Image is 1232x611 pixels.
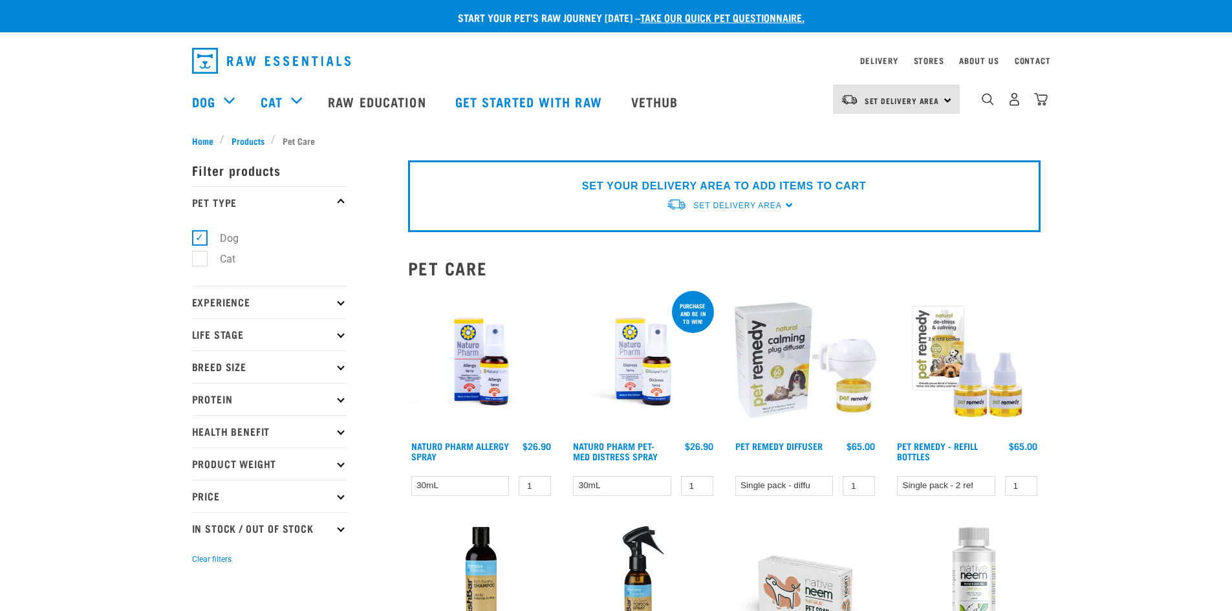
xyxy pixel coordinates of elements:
[1034,92,1048,106] img: home-icon@2x.png
[681,476,713,496] input: 1
[897,444,978,458] a: Pet Remedy - Refill Bottles
[843,476,875,496] input: 1
[1015,58,1051,63] a: Contact
[192,553,232,565] button: Clear filters
[618,76,695,127] a: Vethub
[573,444,658,458] a: Naturo Pharm Pet-Med Distress Spray
[894,288,1041,435] img: Pet remedy refills
[519,476,551,496] input: 1
[192,134,213,147] span: Home
[865,98,940,103] span: Set Delivery Area
[666,198,687,211] img: van-moving.png
[192,48,351,74] img: Raw Essentials Logo
[847,441,875,451] div: $65.00
[982,93,994,105] img: home-icon-1@2x.png
[672,296,714,331] div: Purchase and be in to win!
[192,134,221,147] a: Home
[192,350,347,383] p: Breed Size
[860,58,898,63] a: Delivery
[735,444,823,448] a: Pet Remedy Diffuser
[442,76,618,127] a: Get started with Raw
[232,134,265,147] span: Products
[408,258,1041,278] h2: Pet Care
[192,134,1041,147] nav: breadcrumbs
[693,201,781,210] span: Set Delivery Area
[192,383,347,415] p: Protein
[523,441,551,451] div: $26.90
[914,58,944,63] a: Stores
[315,76,442,127] a: Raw Education
[685,441,713,451] div: $26.90
[640,14,805,20] a: take our quick pet questionnaire.
[1009,441,1037,451] div: $65.00
[1008,92,1021,106] img: user.png
[408,288,555,435] img: 2023 AUG RE Product1728
[192,447,347,480] p: Product Weight
[224,134,271,147] a: Products
[192,286,347,318] p: Experience
[411,444,509,458] a: Naturo Pharm Allergy Spray
[959,58,999,63] a: About Us
[192,92,215,111] a: Dog
[841,94,858,105] img: van-moving.png
[582,178,866,194] p: SET YOUR DELIVERY AREA TO ADD ITEMS TO CART
[261,92,283,111] a: Cat
[199,230,244,246] label: Dog
[1005,476,1037,496] input: 1
[570,288,717,435] img: RE Product Shoot 2023 Nov8635
[192,512,347,544] p: In Stock / Out Of Stock
[192,186,347,219] p: Pet Type
[199,251,241,267] label: Cat
[192,480,347,512] p: Price
[192,415,347,447] p: Health Benefit
[182,43,1051,79] nav: dropdown navigation
[192,154,347,186] p: Filter products
[192,318,347,350] p: Life Stage
[732,288,879,435] img: Pet Remedy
